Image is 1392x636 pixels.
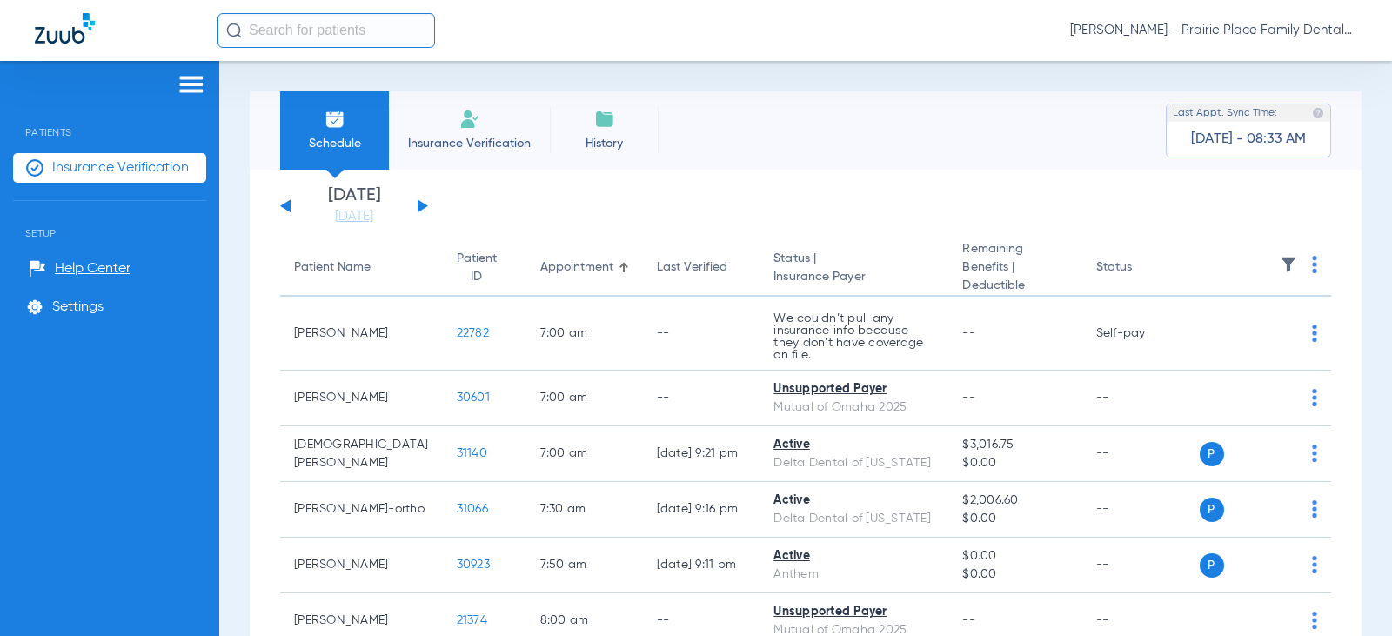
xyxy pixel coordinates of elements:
[280,297,443,371] td: [PERSON_NAME]
[280,482,443,538] td: [PERSON_NAME]-ortho
[1191,131,1306,148] span: [DATE] - 08:33 AM
[457,559,490,571] span: 30923
[643,426,760,482] td: [DATE] 9:21 PM
[280,371,443,426] td: [PERSON_NAME]
[52,298,104,316] span: Settings
[29,260,130,278] a: Help Center
[52,159,189,177] span: Insurance Verification
[526,371,643,426] td: 7:00 AM
[962,510,1067,528] span: $0.00
[594,109,615,130] img: History
[760,240,948,297] th: Status |
[643,297,760,371] td: --
[459,109,480,130] img: Manual Insurance Verification
[457,447,487,459] span: 31140
[773,510,934,528] div: Delta Dental of [US_STATE]
[773,398,934,417] div: Mutual of Omaha 2025
[457,250,497,286] div: Patient ID
[1070,22,1357,39] span: [PERSON_NAME] - Prairie Place Family Dental
[325,109,345,130] img: Schedule
[294,258,429,277] div: Patient Name
[962,492,1067,510] span: $2,006.60
[280,426,443,482] td: [DEMOGRAPHIC_DATA][PERSON_NAME]
[657,258,746,277] div: Last Verified
[302,208,406,225] a: [DATE]
[773,454,934,472] div: Delta Dental of [US_STATE]
[526,538,643,593] td: 7:50 AM
[226,23,242,38] img: Search Icon
[457,327,489,339] span: 22782
[948,240,1081,297] th: Remaining Benefits |
[643,482,760,538] td: [DATE] 9:16 PM
[293,135,376,152] span: Schedule
[962,392,975,404] span: --
[643,538,760,593] td: [DATE] 9:11 PM
[457,392,490,404] span: 30601
[773,547,934,566] div: Active
[962,547,1067,566] span: $0.00
[1200,442,1224,466] span: P
[55,260,130,278] span: Help Center
[773,436,934,454] div: Active
[1312,612,1317,629] img: group-dot-blue.svg
[1280,256,1297,273] img: filter.svg
[1200,553,1224,578] span: P
[1082,240,1200,297] th: Status
[563,135,646,152] span: History
[457,250,512,286] div: Patient ID
[1312,445,1317,462] img: group-dot-blue.svg
[540,258,613,277] div: Appointment
[962,277,1067,295] span: Deductible
[773,603,934,621] div: Unsupported Payer
[526,482,643,538] td: 7:30 AM
[217,13,435,48] input: Search for patients
[773,492,934,510] div: Active
[177,74,205,95] img: hamburger-icon
[302,187,406,225] li: [DATE]
[962,614,975,626] span: --
[1082,297,1200,371] td: Self-pay
[1312,389,1317,406] img: group-dot-blue.svg
[402,135,537,152] span: Insurance Verification
[1082,426,1200,482] td: --
[526,426,643,482] td: 7:00 AM
[1312,325,1317,342] img: group-dot-blue.svg
[643,371,760,426] td: --
[294,258,371,277] div: Patient Name
[457,503,488,515] span: 31066
[457,614,487,626] span: 21374
[962,436,1067,454] span: $3,016.75
[1173,104,1277,122] span: Last Appt. Sync Time:
[1312,107,1324,119] img: last sync help info
[13,201,206,239] span: Setup
[1312,256,1317,273] img: group-dot-blue.svg
[1082,538,1200,593] td: --
[962,454,1067,472] span: $0.00
[35,13,95,44] img: Zuub Logo
[773,268,934,286] span: Insurance Payer
[773,312,934,361] p: We couldn’t pull any insurance info because they don’t have coverage on file.
[657,258,727,277] div: Last Verified
[1312,556,1317,573] img: group-dot-blue.svg
[1082,482,1200,538] td: --
[1200,498,1224,522] span: P
[962,566,1067,584] span: $0.00
[773,380,934,398] div: Unsupported Payer
[962,327,975,339] span: --
[13,100,206,138] span: Patients
[526,297,643,371] td: 7:00 AM
[280,538,443,593] td: [PERSON_NAME]
[1082,371,1200,426] td: --
[540,258,629,277] div: Appointment
[1312,500,1317,518] img: group-dot-blue.svg
[773,566,934,584] div: Anthem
